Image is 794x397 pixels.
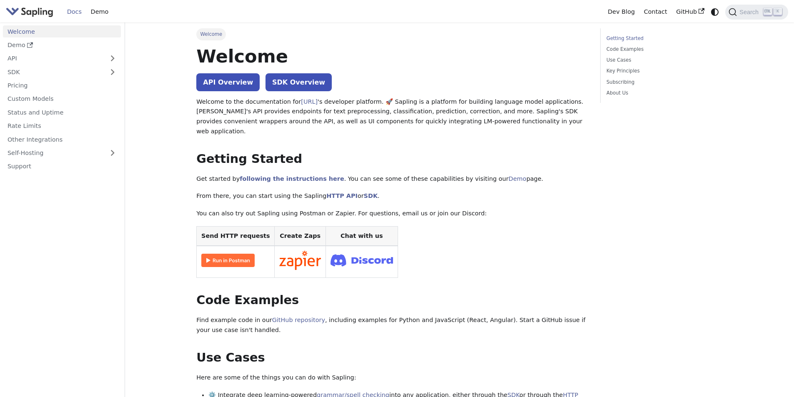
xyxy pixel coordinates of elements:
a: Demo [3,39,121,51]
button: Expand sidebar category 'SDK' [104,66,121,78]
a: Pricing [3,80,121,92]
a: Custom Models [3,93,121,105]
p: You can also try out Sapling using Postman or Zapier. For questions, email us or join our Discord: [196,209,588,219]
a: Use Cases [606,56,719,64]
h2: Getting Started [196,152,588,167]
p: Get started by . You can see some of these capabilities by visiting our page. [196,174,588,184]
a: Code Examples [606,45,719,53]
a: Welcome [3,25,121,37]
a: GitHub repository [272,317,325,323]
th: Create Zaps [275,226,326,246]
a: API [3,52,104,65]
span: Search [737,9,764,15]
a: Sapling.ai [6,6,56,18]
a: GitHub [671,5,709,18]
a: SDK [364,192,378,199]
a: SDK Overview [266,73,332,91]
img: Join Discord [331,252,393,269]
a: following the instructions here [240,175,344,182]
a: HTTP API [326,192,358,199]
a: Key Principles [606,67,719,75]
p: From there, you can start using the Sapling or . [196,191,588,201]
p: Find example code in our , including examples for Python and JavaScript (React, Angular). Start a... [196,315,588,335]
a: Rate Limits [3,120,121,132]
th: Send HTTP requests [197,226,275,246]
h2: Use Cases [196,350,588,365]
img: Run in Postman [201,254,255,267]
a: Support [3,160,121,172]
a: Contact [639,5,672,18]
a: [URL] [301,98,318,105]
a: Getting Started [606,35,719,42]
p: Welcome to the documentation for 's developer platform. 🚀 Sapling is a platform for building lang... [196,97,588,137]
a: Status and Uptime [3,106,121,118]
p: Here are some of the things you can do with Sapling: [196,373,588,383]
a: Subscribing [606,78,719,86]
a: Dev Blog [603,5,639,18]
h1: Welcome [196,45,588,67]
a: About Us [606,89,719,97]
img: Connect in Zapier [279,251,321,270]
button: Switch between dark and light mode (currently system mode) [709,6,721,18]
a: API Overview [196,73,260,91]
a: Demo [86,5,113,18]
img: Sapling.ai [6,6,53,18]
nav: Breadcrumbs [196,28,588,40]
a: SDK [3,66,104,78]
h2: Code Examples [196,293,588,308]
a: Other Integrations [3,133,121,145]
span: Welcome [196,28,226,40]
th: Chat with us [326,226,398,246]
button: Expand sidebar category 'API' [104,52,121,65]
a: Demo [508,175,526,182]
a: Docs [63,5,86,18]
a: Self-Hosting [3,147,121,159]
button: Search (Ctrl+K) [725,5,788,20]
kbd: K [774,8,782,15]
